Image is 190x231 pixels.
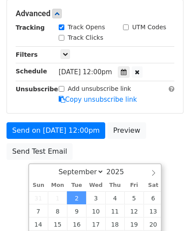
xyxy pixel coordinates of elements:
span: September 6, 2025 [143,191,163,204]
span: September 12, 2025 [124,204,143,217]
span: Fri [124,183,143,188]
span: Sun [29,183,48,188]
strong: Tracking [16,24,45,31]
span: September 2, 2025 [67,191,86,204]
strong: Unsubscribe [16,86,58,93]
span: August 31, 2025 [29,191,48,204]
span: September 8, 2025 [48,204,67,217]
span: Mon [48,183,67,188]
span: September 16, 2025 [67,217,86,231]
iframe: Chat Widget [147,189,190,231]
span: September 4, 2025 [105,191,124,204]
label: Add unsubscribe link [68,84,131,93]
label: UTM Codes [132,23,166,32]
span: Thu [105,183,124,188]
span: September 10, 2025 [86,204,105,217]
span: September 9, 2025 [67,204,86,217]
input: Year [104,168,135,176]
a: Preview [107,122,146,139]
span: September 18, 2025 [105,217,124,231]
span: September 14, 2025 [29,217,48,231]
label: Track Clicks [68,33,103,42]
span: Tue [67,183,86,188]
span: September 7, 2025 [29,204,48,217]
label: Track Opens [68,23,105,32]
span: Sat [143,183,163,188]
span: September 1, 2025 [48,191,67,204]
h5: Advanced [16,9,174,18]
span: September 13, 2025 [143,204,163,217]
span: September 17, 2025 [86,217,105,231]
a: Send on [DATE] 12:00pm [7,122,105,139]
span: September 20, 2025 [143,217,163,231]
span: Wed [86,183,105,188]
a: Send Test Email [7,143,73,160]
span: September 5, 2025 [124,191,143,204]
span: September 11, 2025 [105,204,124,217]
span: [DATE] 12:00pm [59,68,112,76]
span: September 15, 2025 [48,217,67,231]
span: September 19, 2025 [124,217,143,231]
a: Copy unsubscribe link [59,96,137,103]
span: September 3, 2025 [86,191,105,204]
strong: Filters [16,51,38,58]
strong: Schedule [16,68,47,75]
